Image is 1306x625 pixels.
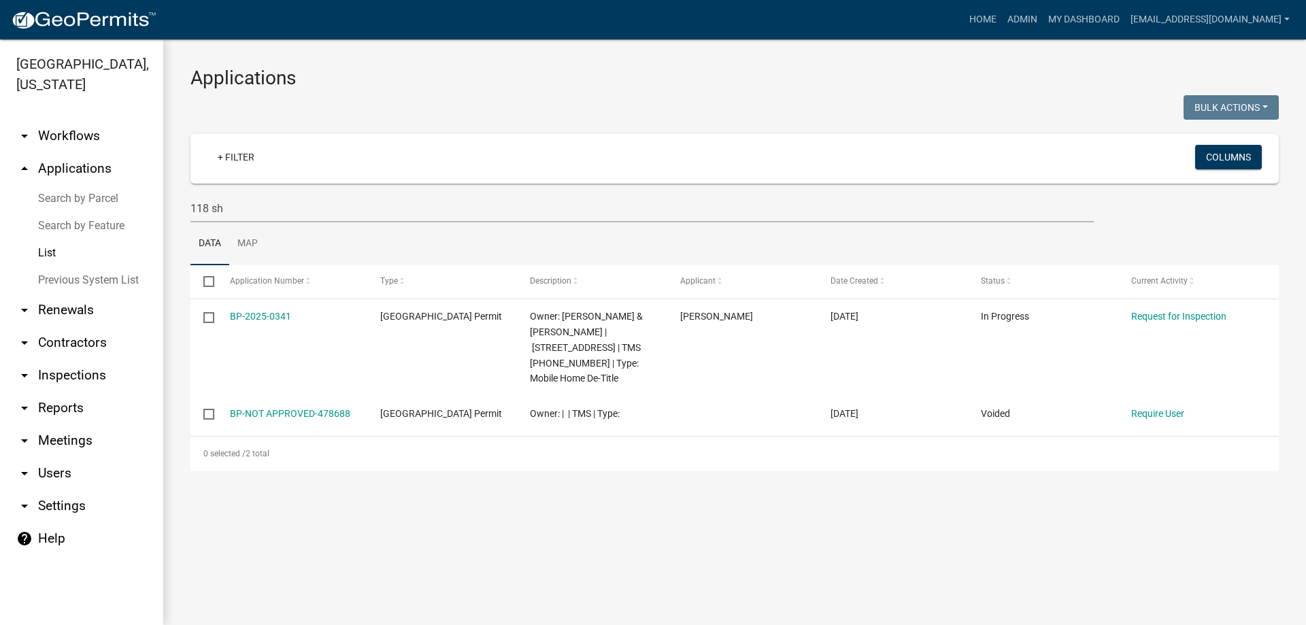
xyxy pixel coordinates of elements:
i: arrow_drop_down [16,433,33,449]
i: arrow_drop_down [16,128,33,144]
a: + Filter [207,145,265,169]
span: In Progress [981,311,1029,322]
a: Require User [1131,408,1184,419]
a: BP-NOT APPROVED-478688 [230,408,350,419]
a: Admin [1002,7,1043,33]
datatable-header-cell: Applicant [667,265,818,298]
datatable-header-cell: Select [190,265,216,298]
i: arrow_drop_down [16,367,33,384]
div: 2 total [190,437,1279,471]
button: Columns [1195,145,1262,169]
span: Abbeville County Building Permit [380,408,502,419]
span: Applicant [680,276,716,286]
span: Date Created [831,276,878,286]
span: Status [981,276,1005,286]
span: Abbeville County Building Permit [380,311,502,322]
a: Home [964,7,1002,33]
a: [EMAIL_ADDRESS][DOMAIN_NAME] [1125,7,1295,33]
i: arrow_drop_down [16,335,33,351]
datatable-header-cell: Date Created [818,265,968,298]
span: Description [530,276,571,286]
span: Current Activity [1131,276,1188,286]
a: BP-2025-0341 [230,311,291,322]
datatable-header-cell: Application Number [216,265,367,298]
datatable-header-cell: Description [517,265,667,298]
span: Owner: | | TMS | Type: [530,408,620,419]
span: Runda Morton [680,311,753,322]
span: 09/15/2025 [831,408,858,419]
a: Request for Inspection [1131,311,1226,322]
datatable-header-cell: Type [367,265,517,298]
button: Bulk Actions [1184,95,1279,120]
a: My Dashboard [1043,7,1125,33]
a: Map [229,222,266,266]
i: arrow_drop_down [16,400,33,416]
i: arrow_drop_down [16,302,33,318]
span: Voided [981,408,1010,419]
a: Data [190,222,229,266]
i: arrow_drop_up [16,161,33,177]
span: Application Number [230,276,304,286]
input: Search for applications [190,195,1094,222]
i: help [16,530,33,547]
span: Owner: HYNDS DONALD & PATRICIA | 118 SHEEP LEG RD | TMS 057-00-00-033 | Type: Mobile Home De-Title [530,311,643,384]
i: arrow_drop_down [16,465,33,482]
span: Type [380,276,398,286]
datatable-header-cell: Status [968,265,1118,298]
span: 10/09/2025 [831,311,858,322]
i: arrow_drop_down [16,498,33,514]
datatable-header-cell: Current Activity [1118,265,1269,298]
h3: Applications [190,67,1279,90]
span: 0 selected / [203,449,246,458]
